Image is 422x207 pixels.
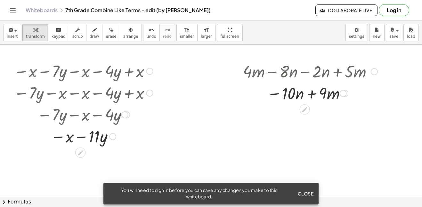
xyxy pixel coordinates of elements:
div: Edit math [299,104,310,115]
i: undo [148,26,154,34]
button: Toggle navigation [8,5,18,15]
button: settings [345,24,368,41]
button: save [386,24,402,41]
button: erase [102,24,120,41]
span: Collaborate Live [321,7,372,13]
span: new [373,34,381,39]
i: keyboard [55,26,61,34]
button: insert [3,24,21,41]
span: scrub [72,34,83,39]
button: undoundo [143,24,160,41]
button: transform [22,24,48,41]
button: Log in [379,4,409,16]
span: transform [26,34,45,39]
span: fullscreen [220,34,239,39]
span: smaller [180,34,194,39]
button: Close [295,188,316,199]
span: Close [297,191,313,196]
button: load [403,24,419,41]
span: save [389,34,398,39]
button: Collaborate Live [315,4,377,16]
button: scrub [69,24,86,41]
span: larger [201,34,212,39]
span: arrange [123,34,138,39]
button: keyboardkeypad [48,24,69,41]
span: insert [7,34,18,39]
div: Edit math [75,147,85,158]
button: format_sizelarger [197,24,215,41]
span: settings [349,34,364,39]
button: format_sizesmaller [176,24,198,41]
button: fullscreen [217,24,242,41]
span: redo [163,34,172,39]
span: draw [90,34,99,39]
button: redoredo [159,24,175,41]
span: keypad [52,34,66,39]
button: arrange [120,24,142,41]
span: erase [106,34,116,39]
i: redo [164,26,170,34]
i: format_size [184,26,190,34]
div: You will need to sign in before you can save any changes you make to this whiteboard. [109,187,290,200]
i: format_size [203,26,209,34]
span: undo [147,34,156,39]
button: new [369,24,385,41]
span: load [407,34,415,39]
a: Whiteboards [26,7,58,13]
button: draw [86,24,103,41]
